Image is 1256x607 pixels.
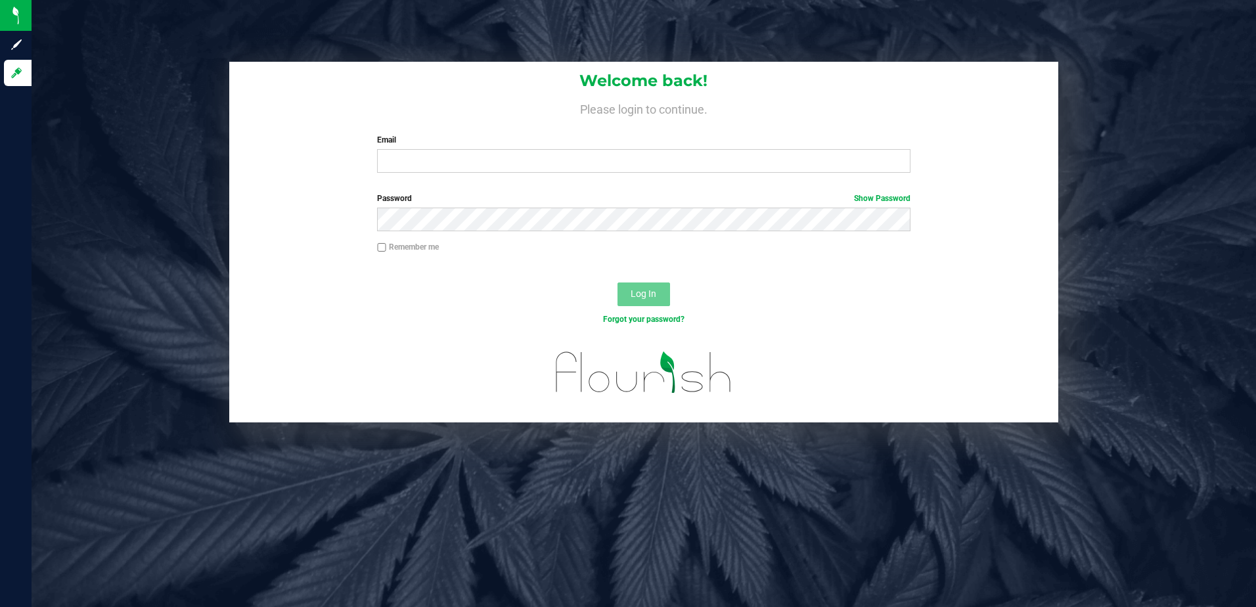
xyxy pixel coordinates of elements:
span: Log In [631,288,656,299]
label: Email [377,134,910,146]
a: Show Password [854,194,910,203]
button: Log In [617,282,670,306]
input: Remember me [377,243,386,252]
inline-svg: Sign up [10,38,23,51]
inline-svg: Log in [10,66,23,79]
label: Remember me [377,241,439,253]
h1: Welcome back! [229,72,1059,89]
h4: Please login to continue. [229,100,1059,116]
img: flourish_logo.svg [540,339,748,406]
span: Password [377,194,412,203]
a: Forgot your password? [603,315,684,324]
